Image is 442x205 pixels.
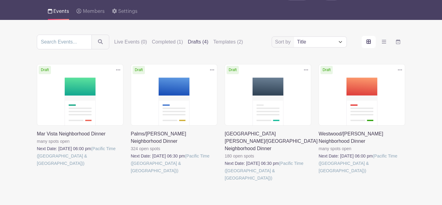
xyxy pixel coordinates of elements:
span: Settings [118,9,138,14]
label: Sort by [275,38,293,46]
span: Members [83,9,105,14]
label: Drafts (4) [188,38,208,46]
label: Completed (1) [152,38,183,46]
a: Members [76,0,104,20]
a: Events [48,0,69,20]
p: [GEOGRAPHIC_DATA][PERSON_NAME]/[GEOGRAPHIC_DATA] Neighborhood Dinner [225,130,311,152]
div: filters [114,38,243,46]
span: Events [53,9,69,14]
label: Templates (2) [213,38,243,46]
input: Search Events... [37,35,92,49]
a: Settings [112,0,138,20]
label: Live Events (0) [114,38,147,46]
div: order and view [362,36,405,48]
